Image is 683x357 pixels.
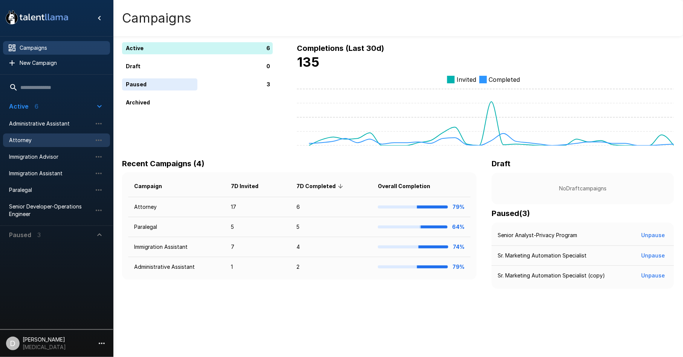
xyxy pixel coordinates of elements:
b: 64% [452,224,465,230]
span: 7D Completed [296,182,345,191]
p: Senior Analyst-Privacy Program [498,231,577,239]
td: Paralegal [128,217,225,237]
p: 6 [266,44,270,52]
td: 6 [290,197,372,217]
td: Immigration Assistant [128,237,225,257]
td: 7 [225,237,290,257]
span: Overall Completion [378,182,440,191]
td: 4 [290,237,372,257]
span: 7D Invited [231,182,268,191]
b: 135 [297,54,319,70]
td: 5 [290,217,372,237]
span: Campaign [134,182,172,191]
td: Administrative Assistant [128,257,225,277]
b: Paused ( 3 ) [492,209,530,218]
p: No Draft campaigns [504,185,662,192]
b: 79% [452,204,465,210]
p: 0 [266,63,270,70]
b: Completions (Last 30d) [297,44,384,53]
td: 1 [225,257,290,277]
button: Unpause [638,249,668,263]
b: Recent Campaigns (4) [122,159,205,168]
p: 3 [267,81,270,89]
h4: Campaigns [122,10,191,26]
p: Sr. Marketing Automation Specialist (copy) [498,272,605,279]
p: Sr. Marketing Automation Specialist [498,252,587,259]
button: Unpause [638,269,668,283]
td: 5 [225,217,290,237]
td: 17 [225,197,290,217]
td: Attorney [128,197,225,217]
b: 79% [452,264,465,270]
button: Unpause [638,228,668,242]
b: 74% [453,244,465,250]
b: Draft [492,159,510,168]
td: 2 [290,257,372,277]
